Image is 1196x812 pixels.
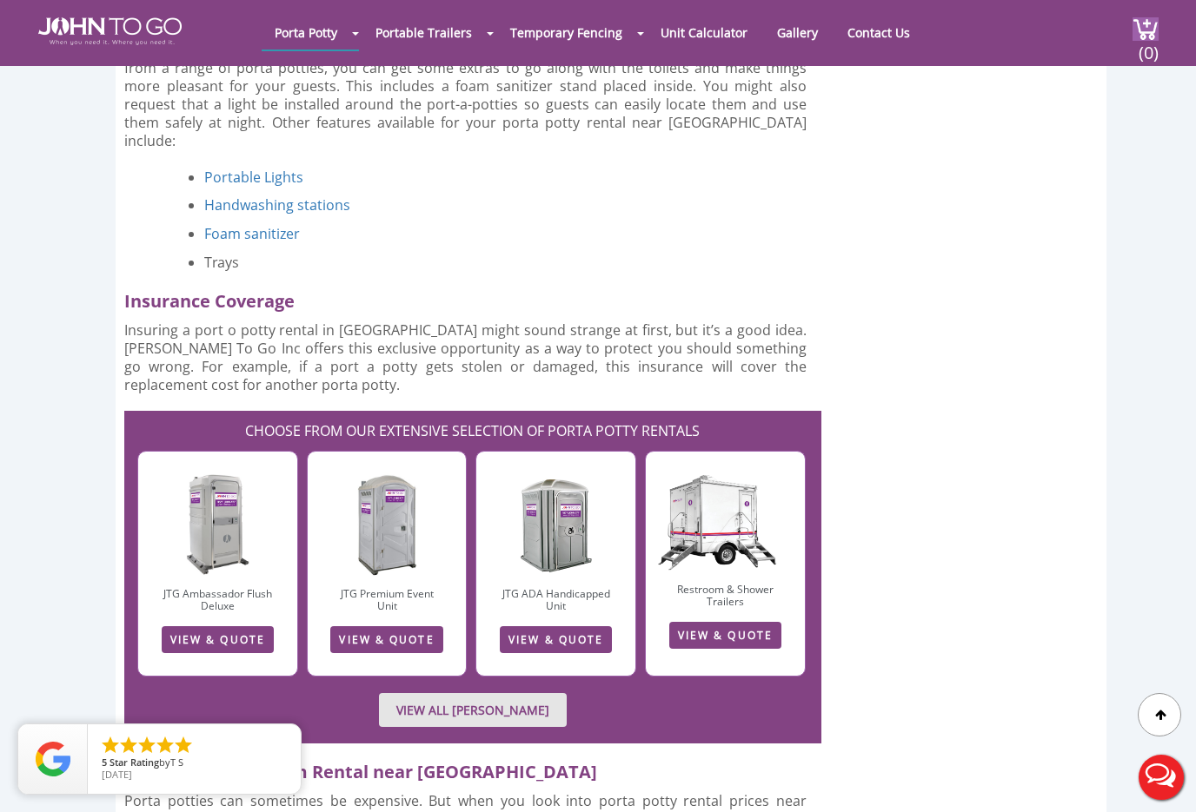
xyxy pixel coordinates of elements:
[184,472,251,577] img: AFD-1.jpg
[262,16,350,50] a: Porta Potty
[102,757,287,769] span: by
[162,626,274,653] a: VIEW & QUOTE
[648,16,761,50] a: Unit Calculator
[110,756,159,769] span: Star Rating
[646,443,805,572] img: JTG-2-Mini-1_cutout.png
[669,622,781,649] a: VIEW & QUOTE
[204,168,303,187] a: Portable Lights
[36,742,70,776] img: Review Rating
[163,586,272,613] a: JTG Ambassador Flush Deluxe
[155,735,176,756] li: 
[124,41,807,150] p: There are so many reasons why our porta-potty rental is unique. For example, In addition to choos...
[124,752,821,783] h2: Affordable Bathroom Rental near [GEOGRAPHIC_DATA]
[118,735,139,756] li: 
[204,195,350,215] a: Handwashing stations
[1138,27,1159,64] span: (0)
[136,735,157,756] li: 
[38,17,182,45] img: JOHN to go
[102,768,132,781] span: [DATE]
[1126,743,1196,812] button: Live Chat
[330,626,442,653] a: VIEW & QUOTE
[124,321,807,394] p: Insuring a port o potty rental in [GEOGRAPHIC_DATA] might sound strange at first, but it’s a good...
[677,582,774,609] a: Restroom & Shower Trailers
[124,281,821,313] h2: Insurance Coverage
[834,16,923,50] a: Contact Us
[100,735,121,756] li: 
[1133,17,1159,41] img: cart a
[500,626,612,653] a: VIEW & QUOTE
[204,224,300,243] a: Foam sanitizer
[497,16,635,50] a: Temporary Fencing
[520,472,592,577] img: ADA-1-1.jpg
[133,411,813,442] h2: CHOOSE FROM OUR EXTENSIVE SELECTION OF PORTA POTTY RENTALS
[354,472,420,577] img: PEU.jpg
[102,756,107,769] span: 5
[170,756,183,769] span: T S
[379,693,567,727] a: VIEW ALL [PERSON_NAME]
[341,586,434,613] a: JTG Premium Event Unit
[502,586,610,613] a: JTG ADA Handicapped Unit
[173,735,194,756] li: 
[764,16,831,50] a: Gallery
[362,16,485,50] a: Portable Trailers
[204,244,807,273] li: Trays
